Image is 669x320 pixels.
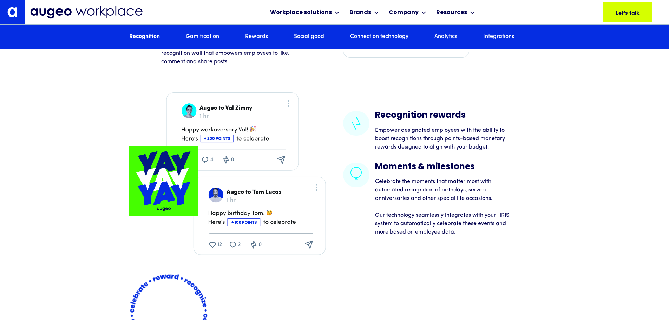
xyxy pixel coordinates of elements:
a: Analytics [434,33,457,41]
a: Rewards [245,33,268,41]
a: Social good [294,33,324,41]
div: Company [389,8,419,17]
img: Augeo's "a" monogram decorative logo in white. [7,7,17,17]
a: Connection technology [350,33,408,41]
p: Celebrate the moments that matter most with automated recognition of birthdays, service anniversa... [375,177,510,236]
a: Recognition [129,33,160,41]
div: Resources [436,8,467,17]
a: Let's talk [603,2,652,22]
a: Integrations [483,33,514,41]
p: Increase the visibility of gratitude across your enterprise and drive engagement with a digital r... [161,32,296,66]
h4: Recognition rewards [375,111,510,120]
a: Gamification [186,33,219,41]
h4: Moments & milestones [375,163,510,172]
img: Augeo Workplace business unit full logo in mignight blue. [30,6,143,19]
p: Empower designated employees with the ability to boost recognitions through points-based monetary... [375,126,510,151]
div: Brands [349,8,371,17]
div: Workplace solutions [270,8,332,17]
